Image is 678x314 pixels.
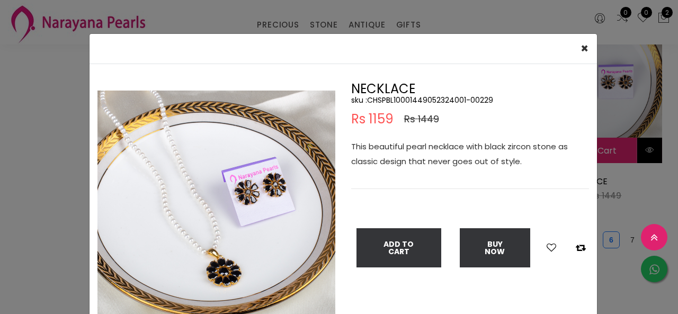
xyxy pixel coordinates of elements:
span: × [581,40,588,57]
button: Add to wishlist [543,241,559,255]
button: Buy Now [460,228,530,267]
span: Rs 1449 [404,113,439,125]
span: Rs 1159 [351,113,394,125]
h5: sku : CHSPBL10001449052324001-00229 [351,95,589,105]
button: Add To Cart [356,228,441,267]
h2: NECKLACE [351,83,589,95]
p: This beautiful pearl necklace with black zircon stone as classic design that never goes out of st... [351,139,589,169]
button: Add to compare [573,241,589,255]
